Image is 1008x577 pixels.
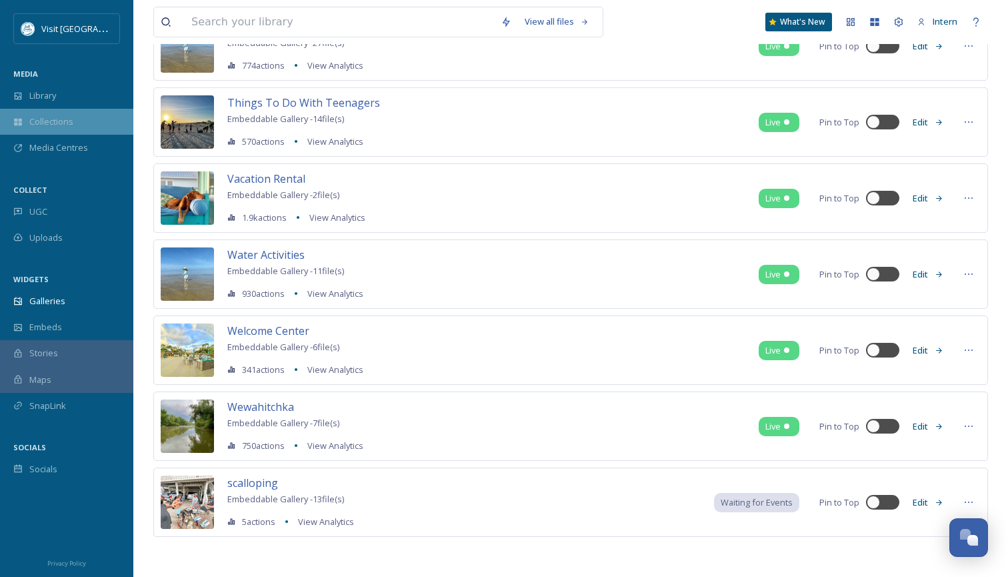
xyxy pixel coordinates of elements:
[933,15,957,27] span: Intern
[819,40,859,53] span: Pin to Top
[242,516,275,528] span: 5 actions
[819,420,859,433] span: Pin to Top
[307,135,363,147] span: View Analytics
[906,33,950,59] button: Edit
[242,135,285,148] span: 570 actions
[29,400,66,412] span: SnapLink
[906,490,950,516] button: Edit
[227,476,278,490] span: scalloping
[13,69,38,79] span: MEDIA
[29,89,56,102] span: Library
[301,438,363,454] a: View Analytics
[819,496,859,509] span: Pin to Top
[161,171,214,225] img: 3dcdf04f-f45f-4ba8-92c3-5dd23c84c40e.jpg
[765,420,781,433] span: Live
[765,116,781,129] span: Live
[906,414,950,440] button: Edit
[227,324,309,338] span: Welcome Center
[227,189,339,201] span: Embeddable Gallery - 2 file(s)
[29,295,65,308] span: Galleries
[911,9,964,35] a: Intern
[227,247,305,262] span: Water Activities
[242,59,285,72] span: 774 actions
[242,287,285,300] span: 930 actions
[906,109,950,135] button: Edit
[13,185,47,195] span: COLLECT
[301,362,363,378] a: View Analytics
[161,19,214,73] img: 1d581043-0a3e-428e-b317-21bd56c5f9af.jpg
[13,442,46,452] span: SOCIALS
[29,231,63,244] span: Uploads
[161,324,214,377] img: 8e9ba5c1-2845-4b80-80d9-6bda4bf469b8.jpg
[765,268,781,281] span: Live
[765,344,781,357] span: Live
[307,364,363,376] span: View Analytics
[906,185,950,211] button: Edit
[161,400,214,453] img: 6227fcc9-f346-493e-a03a-650c463004f8.jpg
[301,57,363,73] a: View Analytics
[41,22,145,35] span: Visit [GEOGRAPHIC_DATA]
[819,268,859,281] span: Pin to Top
[29,141,88,154] span: Media Centres
[13,274,49,284] span: WIDGETS
[301,285,363,302] a: View Analytics
[227,113,344,125] span: Embeddable Gallery - 14 file(s)
[185,7,494,37] input: Search your library
[906,261,950,287] button: Edit
[29,205,47,218] span: UGC
[29,374,51,386] span: Maps
[29,463,57,476] span: Socials
[161,247,214,301] img: 1d581043-0a3e-428e-b317-21bd56c5f9af.jpg
[819,116,859,129] span: Pin to Top
[307,440,363,452] span: View Analytics
[227,400,294,414] span: Wewahitchka
[227,265,344,277] span: Embeddable Gallery - 11 file(s)
[227,417,339,429] span: Embeddable Gallery - 7 file(s)
[906,338,950,364] button: Edit
[29,115,73,128] span: Collections
[307,59,363,71] span: View Analytics
[949,518,988,557] button: Open Chat
[47,554,86,570] a: Privacy Policy
[242,211,287,224] span: 1.9k actions
[29,321,62,334] span: Embeds
[161,95,214,149] img: c8cf9238-7cb3-4d1b-adc2-ead83d462b4a.jpg
[819,344,859,357] span: Pin to Top
[29,347,58,360] span: Stories
[307,287,363,300] span: View Analytics
[765,192,781,205] span: Live
[765,40,781,53] span: Live
[227,171,305,186] span: Vacation Rental
[301,133,363,149] a: View Analytics
[309,211,365,223] span: View Analytics
[227,95,380,110] span: Things To Do With Teenagers
[227,341,339,353] span: Embeddable Gallery - 6 file(s)
[819,192,859,205] span: Pin to Top
[518,9,596,35] a: View all files
[765,13,832,31] a: What's New
[47,559,86,568] span: Privacy Policy
[303,209,365,225] a: View Analytics
[298,516,354,528] span: View Analytics
[291,514,354,530] a: View Analytics
[21,22,35,35] img: download%20%282%29.png
[721,496,793,509] span: Waiting for Events
[242,440,285,452] span: 750 actions
[227,493,344,505] span: Embeddable Gallery - 13 file(s)
[161,476,214,529] img: 462b6c2c-a757-435a-bfe2-5d64e4293573.jpg
[242,364,285,376] span: 341 actions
